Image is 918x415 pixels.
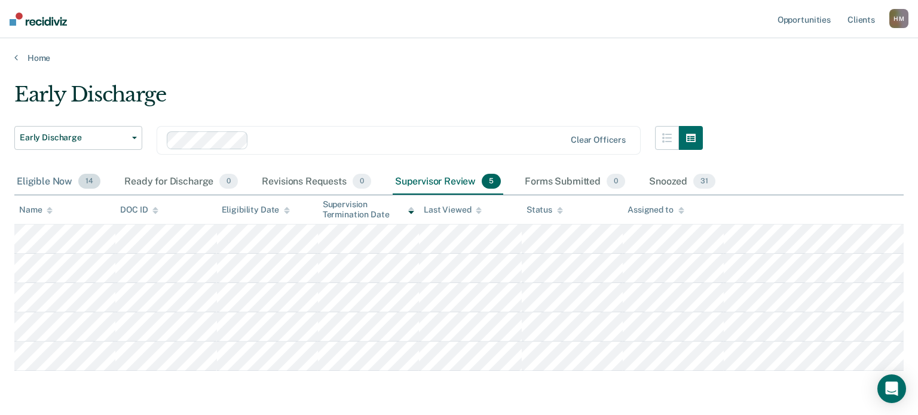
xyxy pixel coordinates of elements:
span: 0 [353,174,371,189]
div: Last Viewed [424,205,482,215]
div: Open Intercom Messenger [877,374,906,403]
div: Supervision Termination Date [323,199,414,220]
div: Eligible Now14 [14,169,103,195]
span: 5 [482,174,501,189]
div: Ready for Discharge0 [122,169,240,195]
img: Recidiviz [10,13,67,26]
div: H M [889,9,908,28]
div: Assigned to [628,205,684,215]
div: Clear officers [571,135,626,145]
span: 31 [693,174,715,189]
div: Forms Submitted0 [522,169,628,195]
div: DOC ID [120,205,158,215]
a: Home [14,53,904,63]
span: 0 [219,174,238,189]
div: Status [527,205,563,215]
div: Supervisor Review5 [393,169,504,195]
div: Name [19,205,53,215]
div: Revisions Requests0 [259,169,373,195]
div: Snoozed31 [647,169,718,195]
span: 14 [78,174,100,189]
div: Eligibility Date [222,205,290,215]
span: Early Discharge [20,133,127,143]
div: Early Discharge [14,82,703,116]
button: Early Discharge [14,126,142,150]
button: HM [889,9,908,28]
span: 0 [607,174,625,189]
